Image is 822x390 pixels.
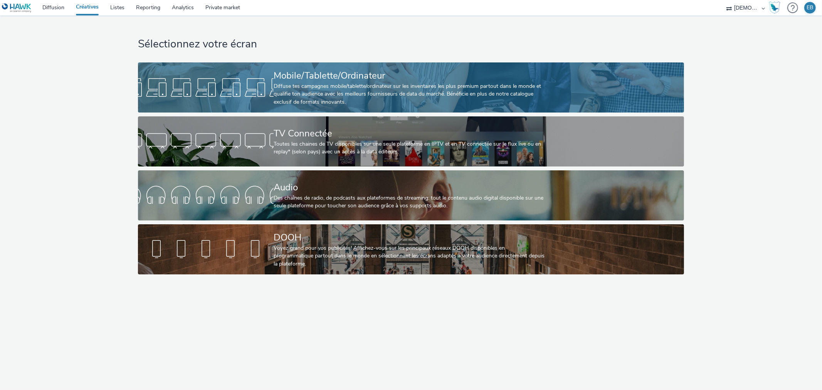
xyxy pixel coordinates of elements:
img: undefined Logo [2,3,32,13]
div: Diffuse tes campagnes mobile/tablette/ordinateur sur les inventaires les plus premium partout dan... [274,82,545,106]
a: Hawk Academy [769,2,783,14]
div: DOOH [274,231,545,244]
a: TV ConnectéeToutes les chaines de TV disponibles sur une seule plateforme en IPTV et en TV connec... [138,116,684,166]
a: DOOHVoyez grand pour vos publicités! Affichez-vous sur les principaux réseaux DOOH disponibles en... [138,224,684,274]
div: TV Connectée [274,127,545,140]
div: Toutes les chaines de TV disponibles sur une seule plateforme en IPTV et en TV connectée sur le f... [274,140,545,156]
div: Audio [274,181,545,194]
a: AudioDes chaînes de radio, de podcasts aux plateformes de streaming: tout le contenu audio digita... [138,170,684,220]
div: Des chaînes de radio, de podcasts aux plateformes de streaming: tout le contenu audio digital dis... [274,194,545,210]
div: EB [807,2,814,13]
div: Mobile/Tablette/Ordinateur [274,69,545,82]
h1: Sélectionnez votre écran [138,37,684,52]
a: Mobile/Tablette/OrdinateurDiffuse tes campagnes mobile/tablette/ordinateur sur les inventaires le... [138,62,684,113]
div: Voyez grand pour vos publicités! Affichez-vous sur les principaux réseaux DOOH disponibles en pro... [274,244,545,268]
img: Hawk Academy [769,2,780,14]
